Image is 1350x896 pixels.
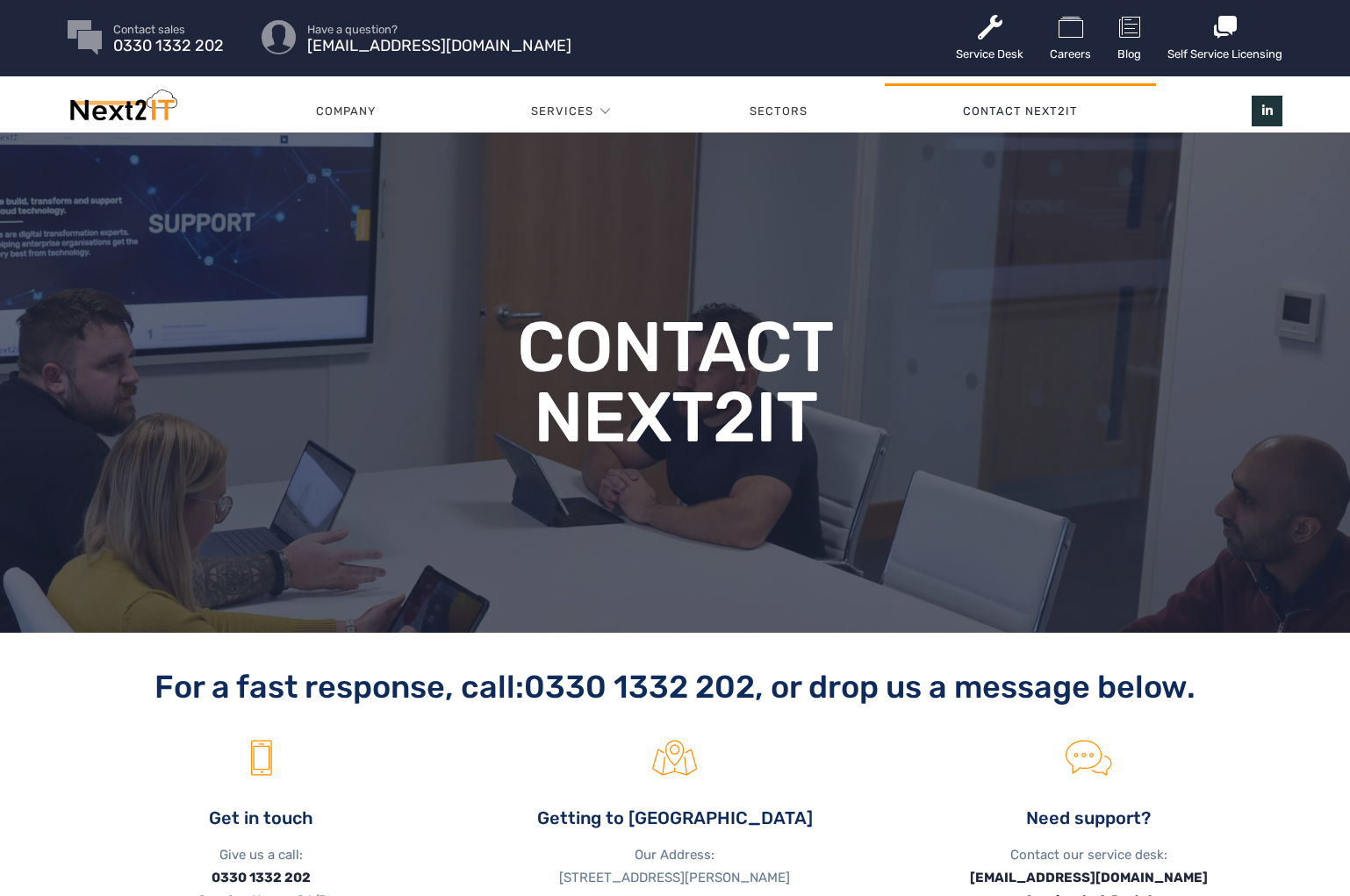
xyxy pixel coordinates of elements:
h4: Getting to [GEOGRAPHIC_DATA] [481,806,868,830]
a: Company [238,85,453,138]
a: Contact sales 0330 1332 202 [113,24,224,52]
a: 0330 1332 202 [524,668,755,706]
a: Services [531,85,593,138]
h4: Need support? [895,806,1282,830]
span: Have a question? [307,24,571,35]
h1: Contact Next2IT [371,312,979,453]
h4: Get in touch [68,806,455,830]
p: Our Address: [STREET_ADDRESS][PERSON_NAME] [481,843,868,889]
a: Have a question? [EMAIL_ADDRESS][DOMAIN_NAME] [307,24,571,52]
a: Sectors [671,85,885,138]
span: [EMAIL_ADDRESS][DOMAIN_NAME] [307,40,571,52]
a: 0330 1332 202 [212,870,311,885]
img: Next2IT [68,90,177,129]
h2: For a fast response, call: , or drop us a message below. [68,668,1282,706]
span: Contact sales [113,24,224,35]
a: [EMAIL_ADDRESS][DOMAIN_NAME] [970,870,1208,885]
a: Contact Next2IT [885,85,1155,138]
span: 0330 1332 202 [113,40,224,52]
